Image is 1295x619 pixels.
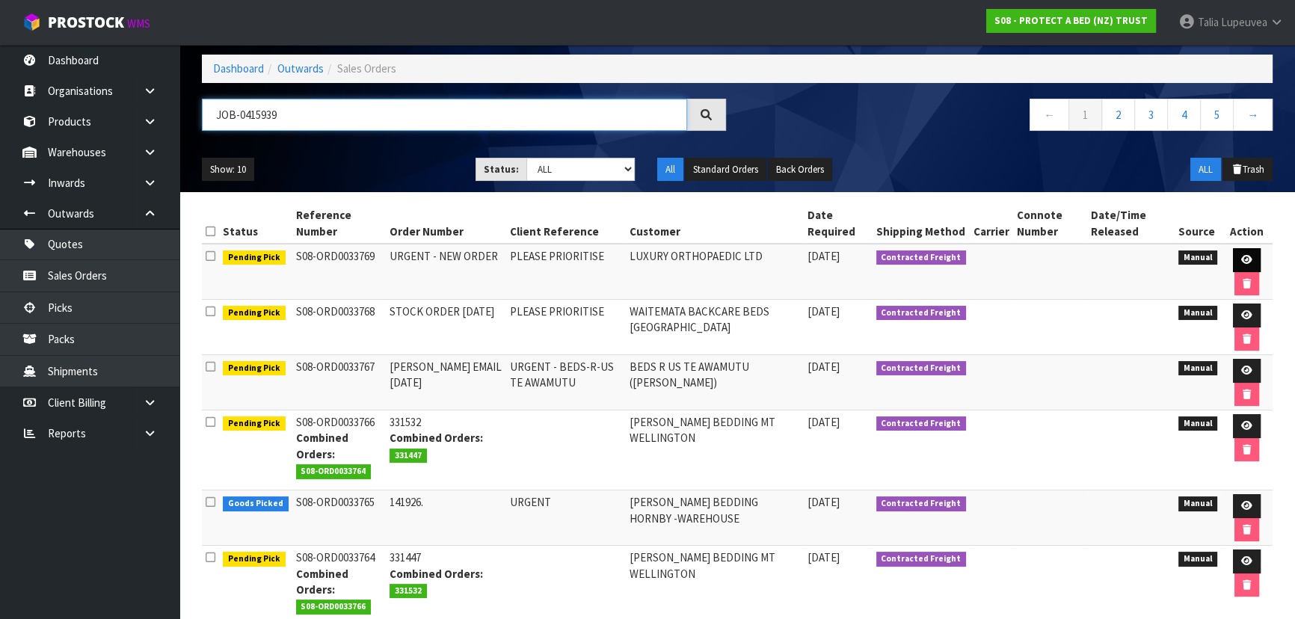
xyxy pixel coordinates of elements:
img: cube-alt.png [22,13,41,31]
td: S08-ORD0033767 [292,355,387,410]
strong: Combined Orders: [390,431,483,445]
span: Pending Pick [223,552,286,567]
th: Client Reference [506,203,626,244]
td: [PERSON_NAME] EMAIL [DATE] [386,355,506,410]
strong: Combined Orders: [296,567,348,597]
td: 331532 [386,410,506,490]
span: Lupeuvea [1221,15,1267,29]
span: Contracted Freight [876,496,967,511]
span: Manual [1178,496,1218,511]
th: Order Number [386,203,506,244]
span: [DATE] [808,249,840,263]
th: Connote Number [1013,203,1087,244]
td: WAITEMATA BACKCARE BEDS [GEOGRAPHIC_DATA] [626,300,803,355]
span: ProStock [48,13,124,32]
a: 3 [1134,99,1168,131]
span: Goods Picked [223,496,289,511]
span: 331447 [390,449,427,464]
span: [DATE] [808,360,840,374]
span: S08-ORD0033766 [296,600,372,615]
a: 2 [1101,99,1135,131]
td: URGENT - NEW ORDER [386,244,506,300]
td: [PERSON_NAME] BEDDING MT WELLINGTON [626,410,803,490]
th: Status [219,203,292,244]
strong: Combined Orders: [390,567,483,581]
td: PLEASE PRIORITISE [506,244,626,300]
th: Date Required [804,203,873,244]
strong: S08 - PROTECT A BED (NZ) TRUST [994,14,1148,27]
td: 141926. [386,490,506,546]
th: Customer [626,203,803,244]
span: Manual [1178,306,1218,321]
strong: Status: [484,163,519,176]
td: S08-ORD0033765 [292,490,387,546]
span: Pending Pick [223,416,286,431]
th: Action [1221,203,1273,244]
a: 1 [1068,99,1102,131]
td: S08-ORD0033766 [292,410,387,490]
a: 5 [1200,99,1234,131]
td: PLEASE PRIORITISE [506,300,626,355]
span: Contracted Freight [876,306,967,321]
span: Contracted Freight [876,416,967,431]
a: S08 - PROTECT A BED (NZ) TRUST [986,9,1156,33]
a: Dashboard [213,61,264,76]
span: S08-ORD0033764 [296,464,372,479]
span: Contracted Freight [876,361,967,376]
td: [PERSON_NAME] BEDDING HORNBY -WAREHOUSE [626,490,803,546]
button: Back Orders [768,158,832,182]
th: Carrier [970,203,1013,244]
td: STOCK ORDER [DATE] [386,300,506,355]
span: [DATE] [808,550,840,564]
span: Manual [1178,552,1218,567]
a: ← [1030,99,1069,131]
span: Talia [1198,15,1219,29]
span: Pending Pick [223,250,286,265]
span: Pending Pick [223,361,286,376]
a: → [1233,99,1273,131]
td: S08-ORD0033768 [292,300,387,355]
span: [DATE] [808,415,840,429]
td: URGENT [506,490,626,546]
nav: Page navigation [748,99,1273,135]
span: Manual [1178,416,1218,431]
span: Sales Orders [337,61,396,76]
td: LUXURY ORTHOPAEDIC LTD [626,244,803,300]
span: Pending Pick [223,306,286,321]
td: URGENT - BEDS-R-US TE AWAMUTU [506,355,626,410]
button: Standard Orders [685,158,766,182]
td: S08-ORD0033769 [292,244,387,300]
small: WMS [127,16,150,31]
button: Trash [1222,158,1273,182]
button: Show: 10 [202,158,254,182]
th: Date/Time Released [1087,203,1175,244]
input: Search sales orders [202,99,687,131]
button: ALL [1190,158,1221,182]
button: All [657,158,683,182]
a: Outwards [277,61,324,76]
span: [DATE] [808,495,840,509]
span: [DATE] [808,304,840,318]
strong: Combined Orders: [296,431,348,461]
span: Manual [1178,361,1218,376]
th: Source [1175,203,1222,244]
span: Manual [1178,250,1218,265]
a: 4 [1167,99,1201,131]
td: BEDS R US TE AWAMUTU ([PERSON_NAME]) [626,355,803,410]
th: Reference Number [292,203,387,244]
span: Contracted Freight [876,250,967,265]
th: Shipping Method [873,203,971,244]
span: Contracted Freight [876,552,967,567]
span: 331532 [390,584,427,599]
